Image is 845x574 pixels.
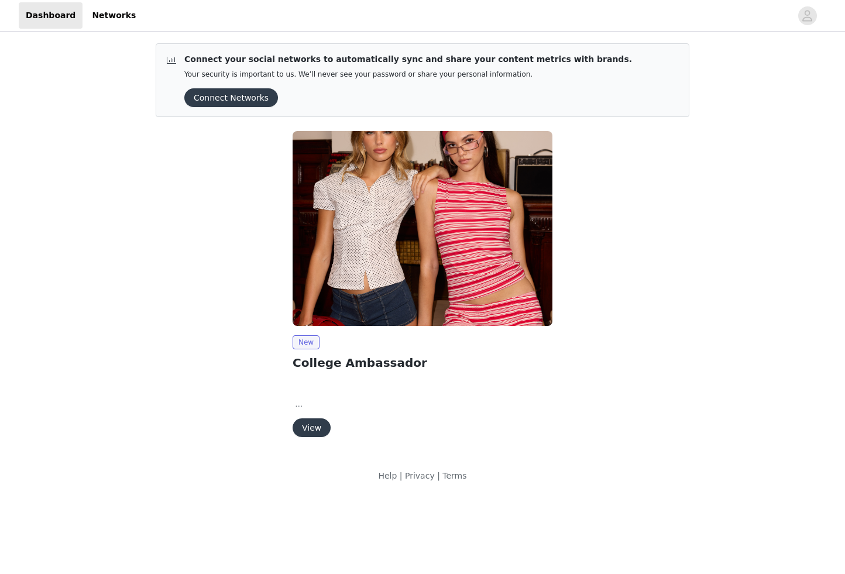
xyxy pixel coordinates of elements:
[85,2,143,29] a: Networks
[293,131,552,326] img: Edikted
[400,471,403,480] span: |
[293,354,552,372] h2: College Ambassador
[293,418,331,437] button: View
[437,471,440,480] span: |
[19,2,83,29] a: Dashboard
[293,335,320,349] span: New
[184,53,632,66] p: Connect your social networks to automatically sync and share your content metrics with brands.
[184,88,278,107] button: Connect Networks
[184,70,632,79] p: Your security is important to us. We’ll never see your password or share your personal information.
[802,6,813,25] div: avatar
[442,471,466,480] a: Terms
[293,424,331,432] a: View
[405,471,435,480] a: Privacy
[378,471,397,480] a: Help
